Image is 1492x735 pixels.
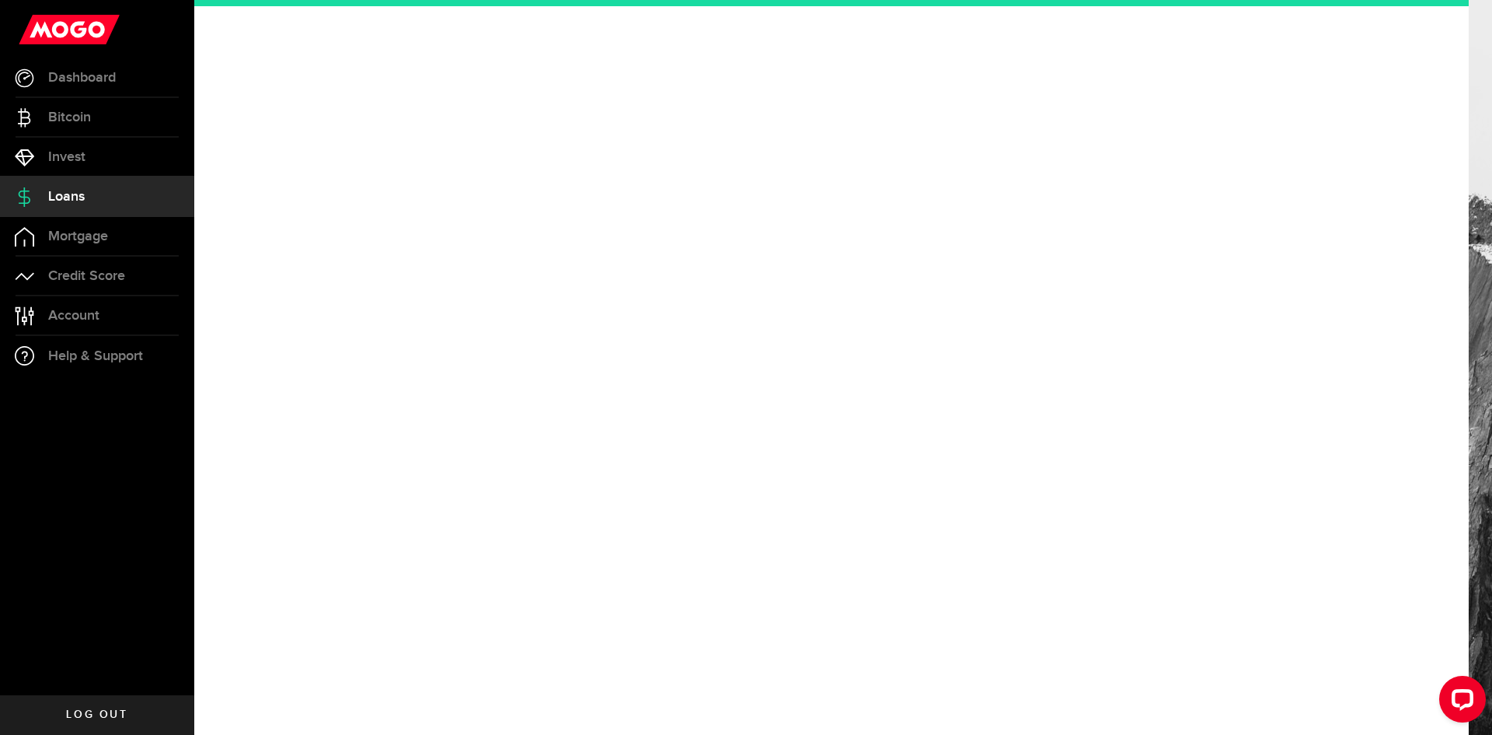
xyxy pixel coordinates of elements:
[48,349,143,363] span: Help & Support
[48,150,85,164] span: Invest
[48,71,116,85] span: Dashboard
[48,190,85,204] span: Loans
[48,110,91,124] span: Bitcoin
[66,709,127,720] span: Log out
[1427,670,1492,735] iframe: LiveChat chat widget
[48,229,108,243] span: Mortgage
[48,309,99,323] span: Account
[48,269,125,283] span: Credit Score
